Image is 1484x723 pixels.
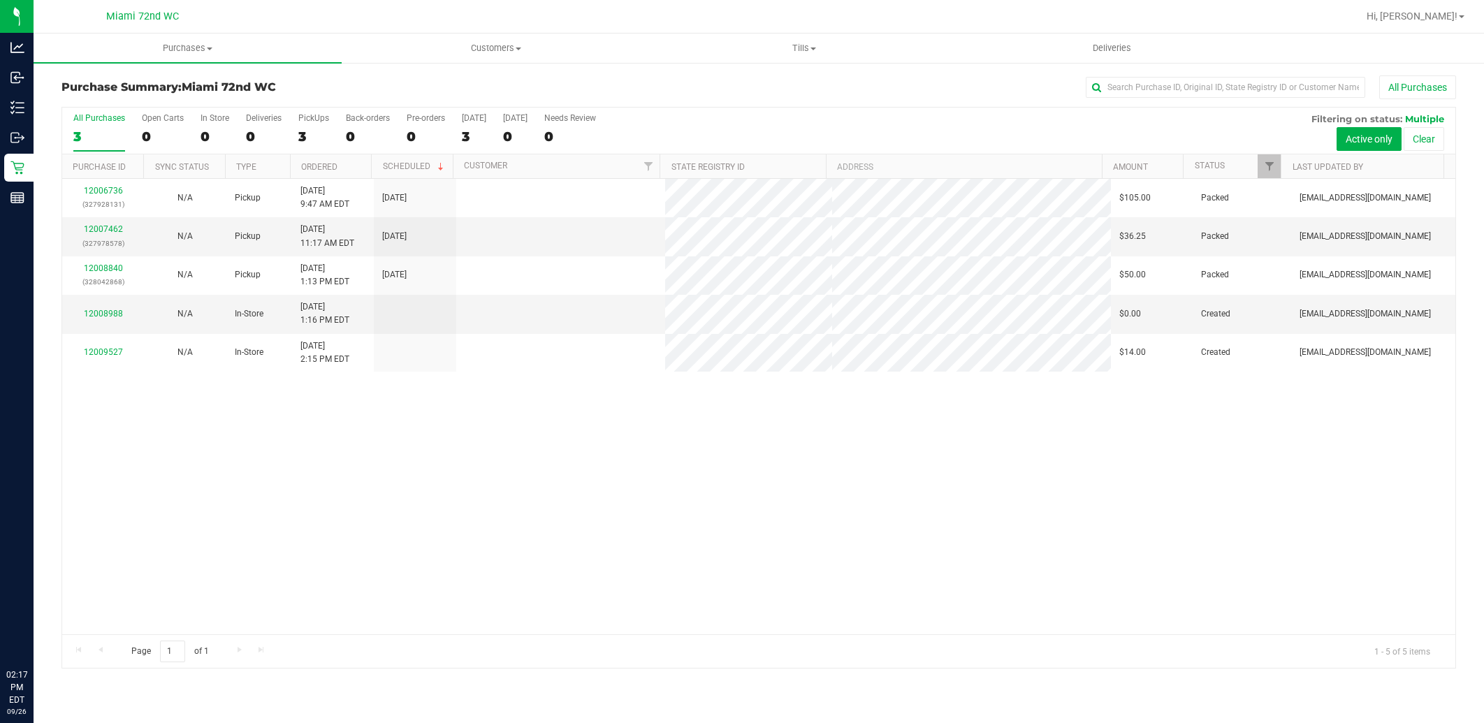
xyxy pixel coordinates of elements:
span: [EMAIL_ADDRESS][DOMAIN_NAME] [1300,307,1431,321]
button: N/A [177,307,193,321]
a: Amount [1113,162,1148,172]
h3: Purchase Summary: [61,81,526,94]
div: 0 [201,129,229,145]
div: 3 [298,129,329,145]
span: Created [1201,307,1230,321]
iframe: Resource center unread badge [41,609,58,626]
button: All Purchases [1379,75,1456,99]
div: 0 [346,129,390,145]
a: Purchases [34,34,342,63]
span: [DATE] [382,268,407,282]
p: (327978578) [71,237,136,250]
span: $36.25 [1119,230,1146,243]
span: [DATE] 11:17 AM EDT [300,223,354,249]
span: [EMAIL_ADDRESS][DOMAIN_NAME] [1300,230,1431,243]
inline-svg: Reports [10,191,24,205]
inline-svg: Retail [10,161,24,175]
div: Open Carts [142,113,184,123]
div: Needs Review [544,113,596,123]
a: Ordered [301,162,337,172]
span: 1 - 5 of 5 items [1363,641,1441,662]
p: (328042868) [71,275,136,289]
input: 1 [160,641,185,662]
div: Deliveries [246,113,282,123]
div: 0 [142,129,184,145]
th: Address [826,154,1102,179]
div: [DATE] [462,113,486,123]
span: Page of 1 [119,641,220,662]
a: Status [1195,161,1225,170]
span: In-Store [235,307,263,321]
a: 12009527 [84,347,123,357]
a: Customers [342,34,650,63]
span: $50.00 [1119,268,1146,282]
iframe: Resource center [14,611,56,653]
div: PickUps [298,113,329,123]
span: Not Applicable [177,309,193,319]
button: N/A [177,268,193,282]
a: Sync Status [155,162,209,172]
span: [DATE] 9:47 AM EDT [300,184,349,211]
span: $0.00 [1119,307,1141,321]
span: [DATE] 1:16 PM EDT [300,300,349,327]
button: N/A [177,191,193,205]
span: Deliveries [1074,42,1150,54]
span: [DATE] 1:13 PM EDT [300,262,349,289]
span: Pickup [235,268,261,282]
p: (327928131) [71,198,136,211]
span: Miami 72nd WC [106,10,179,22]
span: Packed [1201,230,1229,243]
p: 02:17 PM EDT [6,669,27,706]
span: Not Applicable [177,231,193,241]
a: 12008840 [84,263,123,273]
span: $105.00 [1119,191,1151,205]
span: Multiple [1405,113,1444,124]
button: N/A [177,230,193,243]
button: N/A [177,346,193,359]
span: [DATE] [382,191,407,205]
inline-svg: Outbound [10,131,24,145]
span: Pickup [235,191,261,205]
span: Not Applicable [177,347,193,357]
a: 12008988 [84,309,123,319]
span: [DATE] [382,230,407,243]
span: Miami 72nd WC [182,80,276,94]
div: In Store [201,113,229,123]
span: Filtering on status: [1311,113,1402,124]
span: [EMAIL_ADDRESS][DOMAIN_NAME] [1300,268,1431,282]
span: [EMAIL_ADDRESS][DOMAIN_NAME] [1300,191,1431,205]
div: 3 [462,129,486,145]
div: All Purchases [73,113,125,123]
a: Type [236,162,256,172]
input: Search Purchase ID, Original ID, State Registry ID or Customer Name... [1086,77,1365,98]
span: Hi, [PERSON_NAME]! [1367,10,1457,22]
p: 09/26 [6,706,27,717]
span: Not Applicable [177,193,193,203]
span: Customers [342,42,649,54]
a: 12007462 [84,224,123,234]
span: Packed [1201,191,1229,205]
div: 0 [246,129,282,145]
span: In-Store [235,346,263,359]
span: Pickup [235,230,261,243]
div: Pre-orders [407,113,445,123]
div: Back-orders [346,113,390,123]
a: Scheduled [383,161,446,171]
div: 0 [407,129,445,145]
span: Packed [1201,268,1229,282]
a: Filter [636,154,660,178]
inline-svg: Inbound [10,71,24,85]
span: Not Applicable [177,270,193,279]
div: [DATE] [503,113,528,123]
a: Purchase ID [73,162,126,172]
a: Tills [650,34,958,63]
a: Customer [464,161,507,170]
a: 12006736 [84,186,123,196]
span: $14.00 [1119,346,1146,359]
a: Last Updated By [1293,162,1363,172]
a: Filter [1258,154,1281,178]
a: Deliveries [958,34,1266,63]
div: 0 [503,129,528,145]
inline-svg: Inventory [10,101,24,115]
span: Purchases [34,42,342,54]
